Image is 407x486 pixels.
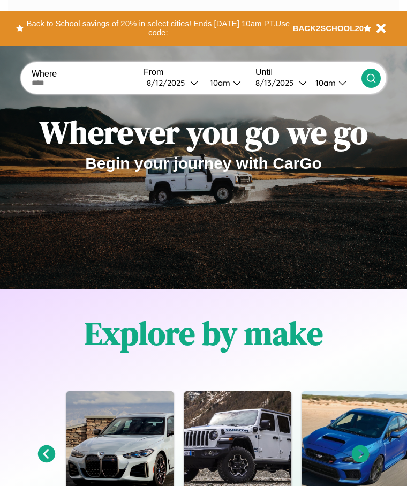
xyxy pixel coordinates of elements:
button: 10am [201,77,250,88]
label: From [144,68,250,77]
div: 8 / 13 / 2025 [255,78,299,88]
button: Back to School savings of 20% in select cities! Ends [DATE] 10am PT.Use code: [24,16,293,40]
div: 8 / 12 / 2025 [147,78,190,88]
div: 10am [310,78,338,88]
h1: Explore by make [85,311,323,355]
div: 10am [205,78,233,88]
button: 10am [307,77,361,88]
button: 8/12/2025 [144,77,201,88]
label: Where [32,69,138,79]
label: Until [255,68,361,77]
b: BACK2SCHOOL20 [293,24,364,33]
